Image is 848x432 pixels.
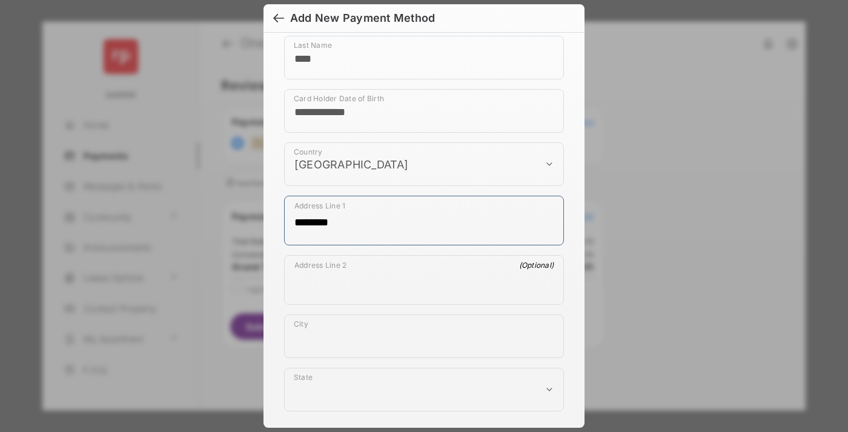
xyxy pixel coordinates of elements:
[290,12,435,25] div: Add New Payment Method
[284,142,564,186] div: payment_method_screening[postal_addresses][country]
[284,196,564,245] div: payment_method_screening[postal_addresses][addressLine1]
[284,314,564,358] div: payment_method_screening[postal_addresses][locality]
[284,368,564,411] div: payment_method_screening[postal_addresses][administrativeArea]
[284,255,564,305] div: payment_method_screening[postal_addresses][addressLine2]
